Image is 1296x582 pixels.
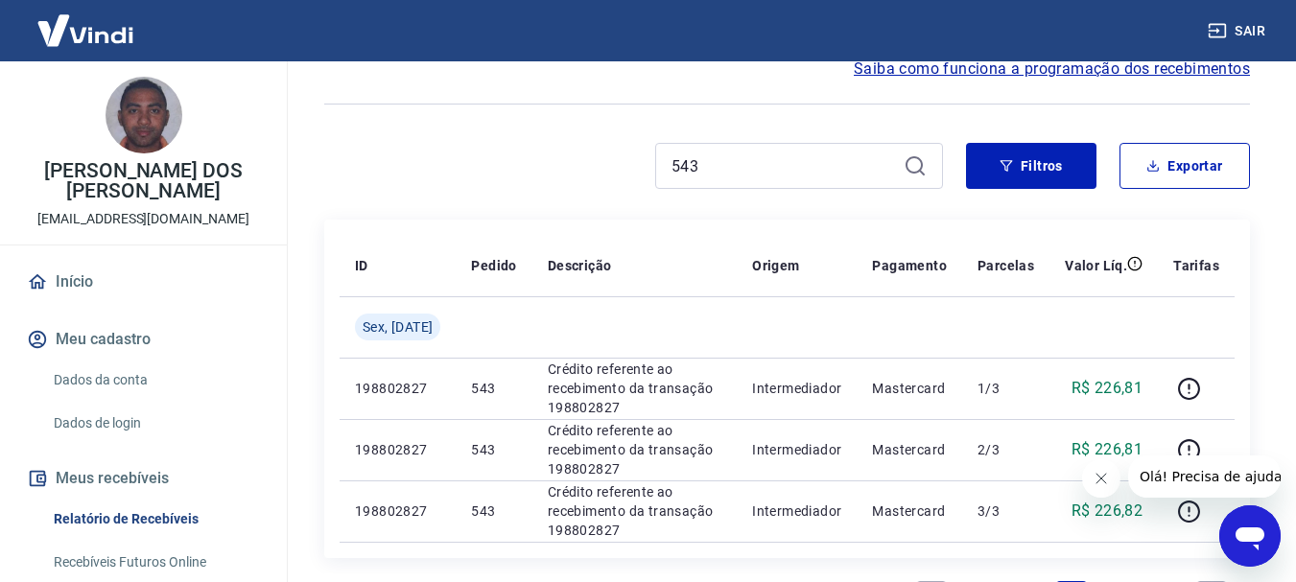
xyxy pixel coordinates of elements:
a: Dados de login [46,404,264,443]
p: 198802827 [355,501,440,521]
p: 198802827 [355,379,440,398]
p: Tarifas [1173,256,1219,275]
p: 198802827 [355,440,440,459]
button: Sair [1204,13,1273,49]
p: 543 [471,440,516,459]
p: 1/3 [978,379,1034,398]
img: b364baf0-585a-4717-963f-4c6cdffdd737.jpeg [106,77,182,153]
iframe: Mensagem da empresa [1128,455,1281,498]
span: Sex, [DATE] [363,317,433,337]
img: Vindi [23,1,148,59]
button: Meus recebíveis [23,457,264,500]
p: Crédito referente ao recebimento da transação 198802827 [548,482,721,540]
p: Descrição [548,256,612,275]
p: Mastercard [872,440,947,459]
p: Origem [752,256,799,275]
iframe: Botão para abrir a janela de mensagens [1219,505,1281,567]
a: Recebíveis Futuros Online [46,543,264,582]
p: R$ 226,81 [1072,377,1143,400]
span: Olá! Precisa de ajuda? [12,13,161,29]
a: Relatório de Recebíveis [46,500,264,539]
button: Meu cadastro [23,318,264,361]
p: Mastercard [872,379,947,398]
p: 543 [471,379,516,398]
p: Mastercard [872,501,947,521]
a: Dados da conta [46,361,264,400]
p: 3/3 [978,501,1034,521]
iframe: Fechar mensagem [1082,459,1120,498]
p: Parcelas [978,256,1034,275]
a: Início [23,261,264,303]
p: R$ 226,81 [1072,438,1143,461]
p: ID [355,256,368,275]
p: Crédito referente ao recebimento da transação 198802827 [548,421,721,478]
p: Intermediador [752,379,841,398]
p: R$ 226,82 [1072,500,1143,523]
p: Pagamento [872,256,947,275]
p: Valor Líq. [1065,256,1127,275]
p: 543 [471,501,516,521]
p: Intermediador [752,440,841,459]
p: [PERSON_NAME] DOS [PERSON_NAME] [15,161,271,201]
p: Pedido [471,256,516,275]
button: Filtros [966,143,1096,189]
input: Busque pelo número do pedido [672,151,896,180]
a: Saiba como funciona a programação dos recebimentos [854,58,1250,81]
p: Intermediador [752,501,841,521]
p: 2/3 [978,440,1034,459]
p: [EMAIL_ADDRESS][DOMAIN_NAME] [37,209,249,229]
p: Crédito referente ao recebimento da transação 198802827 [548,360,721,417]
button: Exportar [1119,143,1250,189]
